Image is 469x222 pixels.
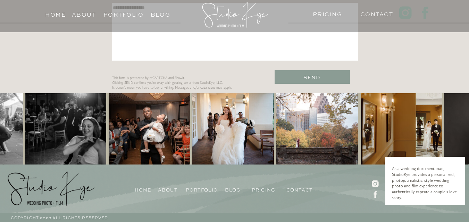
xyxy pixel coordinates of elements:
[392,166,458,196] p: As a wedding documentarian, StudioKye provides a personalized, photojournalistic-style wedding ph...
[145,10,176,16] a: Blog
[186,186,217,192] a: Portfolio
[313,9,340,16] a: PRICING
[135,186,161,192] a: Home
[252,186,278,192] a: pricing
[225,186,252,192] a: blog
[360,9,387,16] a: Contact
[11,214,144,221] h3: Copyright 2023 All Rights reserved
[158,186,182,192] a: About
[274,73,350,80] a: Send
[72,10,96,16] a: About
[103,10,135,16] a: Portfolio
[286,186,313,192] a: Contact
[42,10,69,16] a: Home
[112,76,331,110] p: This form is protected by reCAPTCHA and Showit. Clicking SEND confirms you're okay with getting t...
